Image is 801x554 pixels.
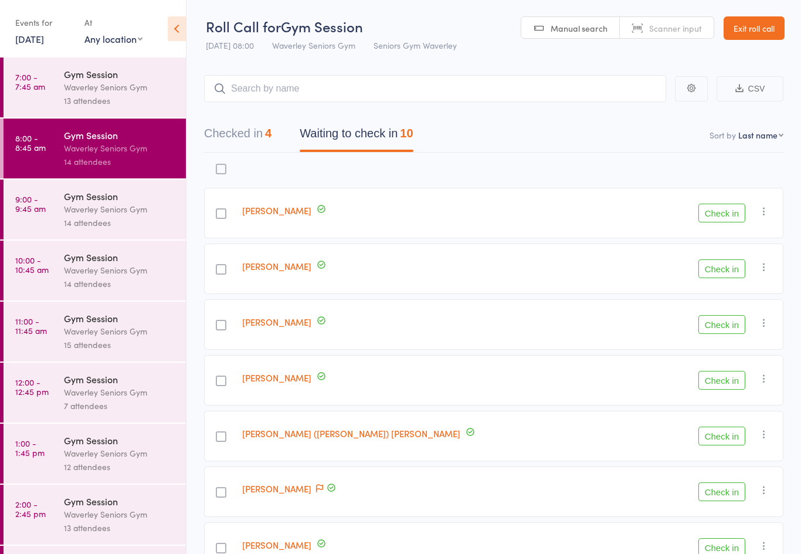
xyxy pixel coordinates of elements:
div: Last name [738,129,778,141]
div: 15 attendees [64,338,176,352]
button: CSV [717,76,783,102]
span: Waverley Seniors Gym [272,39,355,51]
time: 12:00 - 12:45 pm [15,377,49,396]
div: Waverley Seniors Gym [64,141,176,155]
div: Gym Session [64,251,176,264]
div: Gym Session [64,129,176,141]
div: 14 attendees [64,277,176,290]
div: 7 attendees [64,399,176,413]
div: 13 attendees [64,94,176,107]
span: Roll Call for [206,16,281,36]
time: 7:00 - 7:45 am [15,72,45,91]
button: Check in [698,371,745,390]
time: 8:00 - 8:45 am [15,133,46,152]
div: Waverley Seniors Gym [64,508,176,521]
a: [PERSON_NAME] [242,371,311,384]
a: [PERSON_NAME] [242,539,311,551]
button: Check in [698,482,745,501]
div: 14 attendees [64,216,176,229]
time: 1:00 - 1:45 pm [15,438,45,457]
a: 2:00 -2:45 pmGym SessionWaverley Seniors Gym13 attendees [4,485,186,545]
a: [PERSON_NAME] ([PERSON_NAME]) [PERSON_NAME] [242,427,460,440]
a: 8:00 -8:45 amGym SessionWaverley Seniors Gym14 attendees [4,119,186,178]
a: [PERSON_NAME] [242,316,311,328]
div: 12 attendees [64,460,176,474]
label: Sort by [710,129,736,141]
div: Gym Session [64,373,176,386]
a: Exit roll call [724,16,785,40]
div: Any location [84,32,142,45]
div: 13 attendees [64,521,176,535]
div: 4 [265,127,271,140]
div: Gym Session [64,312,176,325]
span: Scanner input [649,22,702,34]
a: 11:00 -11:45 amGym SessionWaverley Seniors Gym15 attendees [4,302,186,362]
button: Check in [698,259,745,278]
button: Check in [698,427,745,445]
a: [DATE] [15,32,44,45]
button: Checked in4 [204,121,271,152]
div: Waverley Seniors Gym [64,264,176,277]
div: Gym Session [64,495,176,508]
a: [PERSON_NAME] [242,204,311,217]
div: 14 attendees [64,155,176,168]
div: Gym Session [64,67,176,80]
div: Waverley Seniors Gym [64,325,176,338]
a: 1:00 -1:45 pmGym SessionWaverley Seniors Gym12 attendees [4,424,186,484]
time: 11:00 - 11:45 am [15,316,47,335]
div: Gym Session [64,190,176,202]
div: Events for [15,13,73,32]
div: Waverley Seniors Gym [64,202,176,216]
div: Waverley Seniors Gym [64,386,176,399]
a: [PERSON_NAME] [242,260,311,272]
a: 12:00 -12:45 pmGym SessionWaverley Seniors Gym7 attendees [4,363,186,423]
time: 2:00 - 2:45 pm [15,499,46,518]
button: Check in [698,204,745,222]
div: Gym Session [64,434,176,447]
span: Manual search [551,22,607,34]
div: Waverley Seniors Gym [64,447,176,460]
div: 10 [400,127,413,140]
button: Check in [698,315,745,334]
div: At [84,13,142,32]
span: Seniors Gym Waverley [374,39,457,51]
a: 9:00 -9:45 amGym SessionWaverley Seniors Gym14 attendees [4,180,186,239]
span: [DATE] 08:00 [206,39,254,51]
input: Search by name [204,75,666,102]
a: 7:00 -7:45 amGym SessionWaverley Seniors Gym13 attendees [4,58,186,117]
time: 10:00 - 10:45 am [15,255,49,274]
div: Waverley Seniors Gym [64,80,176,94]
button: Waiting to check in10 [300,121,413,152]
span: Gym Session [281,16,363,36]
time: 9:00 - 9:45 am [15,194,46,213]
a: 10:00 -10:45 amGym SessionWaverley Seniors Gym14 attendees [4,241,186,300]
a: [PERSON_NAME] [242,482,311,495]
